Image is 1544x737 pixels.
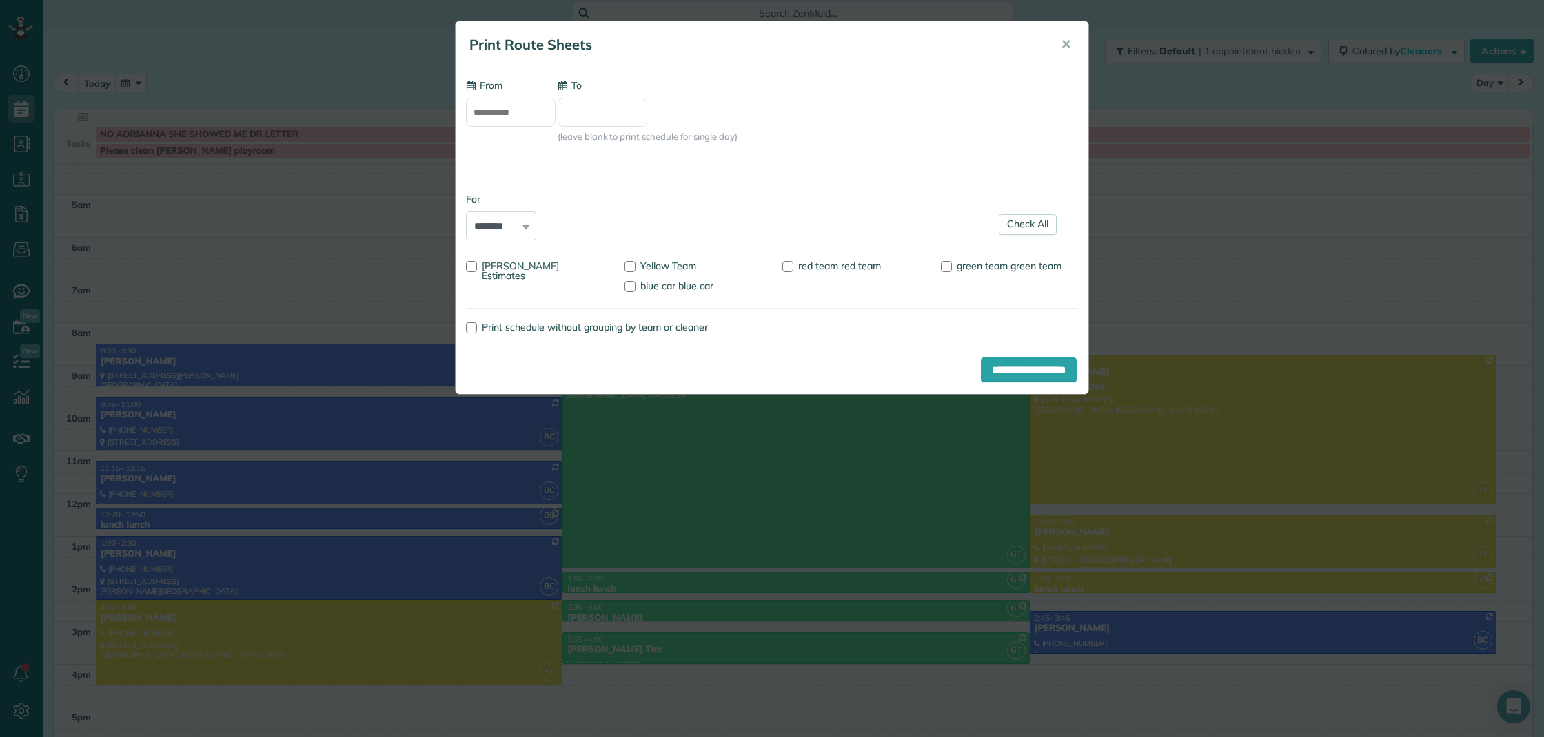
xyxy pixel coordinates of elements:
[469,35,1042,54] h5: Print Route Sheets
[957,260,1061,272] span: green team green team
[482,260,559,282] span: [PERSON_NAME] Estimates
[558,79,582,92] label: To
[466,79,502,92] label: From
[482,321,708,333] span: Print schedule without grouping by team or cleaner
[640,260,696,272] span: Yellow Team
[558,130,738,143] span: (leave blank to print schedule for single day)
[1061,37,1071,52] span: ✕
[640,280,713,292] span: blue car blue car
[466,192,536,206] label: For
[798,260,881,272] span: red team red team
[999,214,1057,235] a: Check All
